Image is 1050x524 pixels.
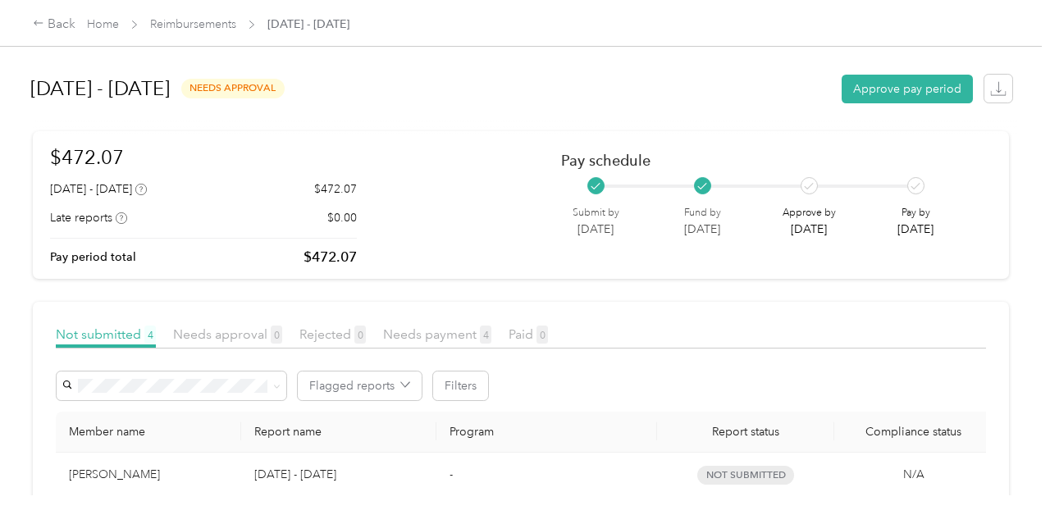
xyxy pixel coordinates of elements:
span: Not submitted [56,326,156,342]
p: Fund by [684,206,721,221]
th: Member name [56,412,241,453]
span: 0 [271,326,282,344]
p: [DATE] [783,221,836,238]
p: [DATE] [897,221,934,238]
button: Approve pay period [842,75,973,103]
th: Program [436,412,658,453]
p: $472.07 [304,247,357,267]
p: Submit by [573,206,619,221]
div: Member name [69,425,228,439]
div: Back [33,15,75,34]
p: Pay period total [50,248,136,266]
p: [DATE] - [DATE] [254,466,422,484]
button: Flagged reports [298,371,422,400]
div: [DATE] - [DATE] [50,180,147,198]
span: needs approval [181,79,285,98]
div: [PERSON_NAME] [69,466,228,484]
span: Rejected [299,326,366,342]
span: Paid [509,326,548,342]
h2: Pay schedule [561,152,963,169]
div: Late reports [50,209,127,226]
p: [DATE] [684,221,721,238]
span: Needs approval [173,326,282,342]
p: Pay by [897,206,934,221]
span: 4 [144,326,156,344]
span: [DATE] - [DATE] [267,16,349,33]
span: not submitted [697,466,794,485]
td: - [436,453,658,499]
p: Approve by [783,206,836,221]
span: Report status [670,425,821,439]
p: [DATE] [573,221,619,238]
p: $0.00 [327,209,357,226]
span: 0 [354,326,366,344]
h1: [DATE] - [DATE] [30,69,170,108]
iframe: Everlance-gr Chat Button Frame [958,432,1050,524]
p: $472.07 [314,180,357,198]
td: N/A [834,453,993,499]
span: Compliance status [847,425,980,439]
a: Reimbursements [150,17,236,31]
span: 4 [480,326,491,344]
th: Report name [241,412,436,453]
h1: $472.07 [50,143,357,171]
button: Filters [433,371,488,400]
span: 0 [536,326,548,344]
a: Home [87,17,119,31]
span: Needs payment [383,326,491,342]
